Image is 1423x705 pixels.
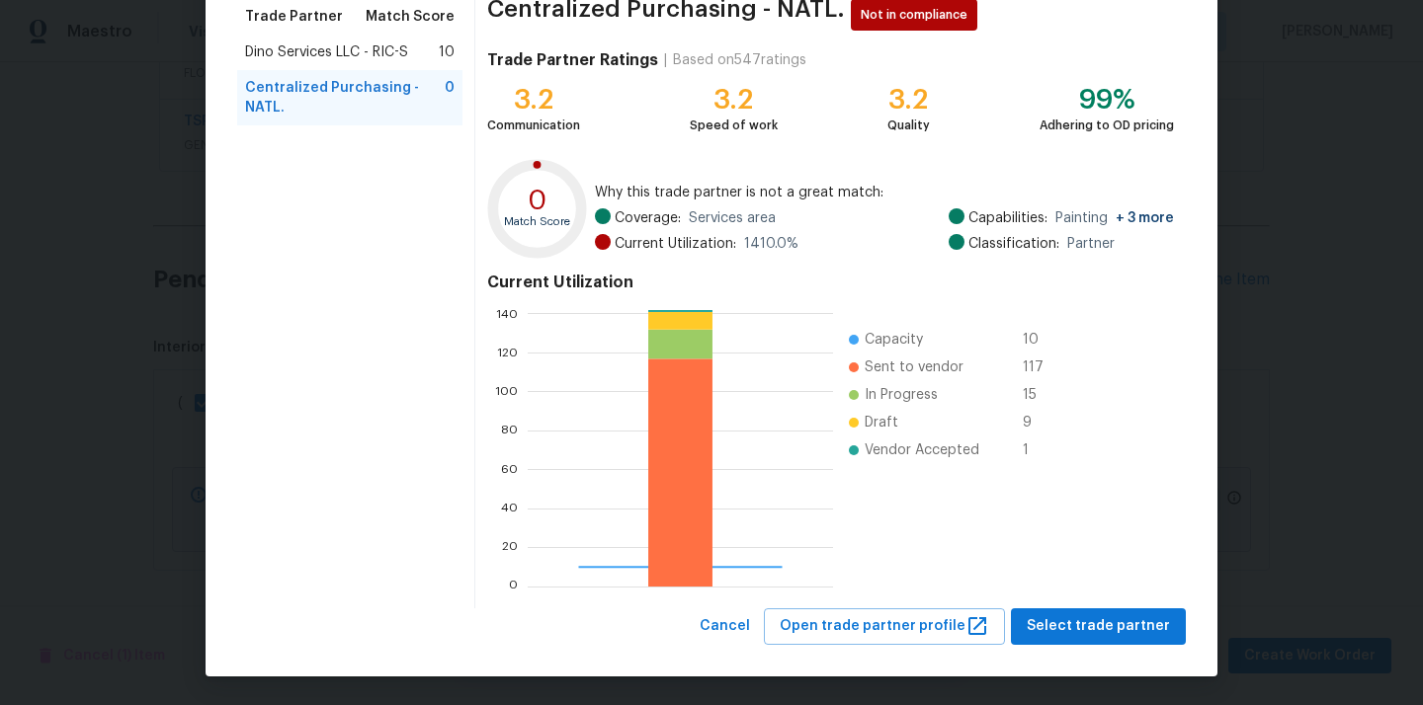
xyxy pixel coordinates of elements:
span: 117 [1023,357,1054,377]
text: 0 [509,581,518,592]
span: Capabilities: [968,208,1047,228]
button: Open trade partner profile [764,608,1005,645]
span: Open trade partner profile [780,614,989,639]
span: In Progress [865,385,938,405]
div: | [658,50,673,70]
div: Based on 547 ratings [673,50,806,70]
div: 99% [1040,90,1174,110]
span: Trade Partner [245,7,343,27]
text: 0 [528,187,547,214]
span: 9 [1023,413,1054,432]
h4: Current Utilization [487,273,1174,292]
span: Painting [1055,208,1174,228]
span: Partner [1067,234,1115,254]
div: 3.2 [887,90,930,110]
span: Not in compliance [861,5,975,25]
text: 140 [496,308,518,320]
text: Match Score [504,216,570,227]
span: Why this trade partner is not a great match: [595,183,1174,202]
text: 120 [497,347,518,358]
text: 100 [495,386,518,398]
span: Select trade partner [1027,614,1170,639]
span: Coverage: [615,208,681,228]
span: 1 [1023,440,1054,460]
span: Services area [689,208,776,228]
span: + 3 more [1116,211,1174,225]
span: 10 [1023,330,1054,350]
div: Speed of work [690,116,778,135]
span: 1410.0 % [744,234,798,254]
span: Match Score [366,7,455,27]
span: Dino Services LLC - RIC-S [245,42,408,62]
text: 60 [501,463,518,475]
span: Classification: [968,234,1059,254]
div: Adhering to OD pricing [1040,116,1174,135]
span: Cancel [700,614,750,639]
h4: Trade Partner Ratings [487,50,658,70]
span: 10 [439,42,455,62]
span: Current Utilization: [615,234,736,254]
span: Sent to vendor [865,357,963,377]
div: Communication [487,116,580,135]
button: Select trade partner [1011,608,1186,645]
div: 3.2 [487,90,580,110]
div: Quality [887,116,930,135]
span: Draft [865,413,898,432]
text: 40 [501,503,518,514]
span: Vendor Accepted [865,440,979,460]
button: Cancel [692,608,758,645]
text: 20 [502,541,518,553]
span: 15 [1023,385,1054,405]
div: 3.2 [690,90,778,110]
text: 80 [501,425,518,436]
span: Centralized Purchasing - NATL. [245,78,445,117]
span: Capacity [865,330,923,350]
span: 0 [445,78,455,117]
